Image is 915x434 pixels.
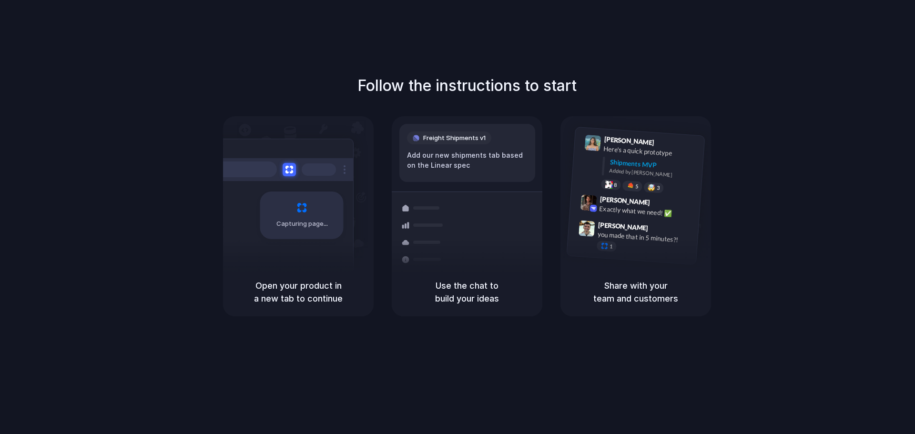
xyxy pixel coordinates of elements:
[599,203,694,220] div: Exactly what we need! ✅
[600,194,650,208] span: [PERSON_NAME]
[609,167,697,181] div: Added by [PERSON_NAME]
[635,184,639,189] span: 5
[276,219,329,229] span: Capturing page
[610,157,698,173] div: Shipments MVP
[572,279,700,305] h5: Share with your team and customers
[603,144,699,160] div: Here's a quick prototype
[651,224,671,235] span: 9:47 AM
[614,182,617,188] span: 8
[653,198,672,210] span: 9:42 AM
[403,279,531,305] h5: Use the chat to build your ideas
[407,150,528,170] div: Add our new shipments tab based on the Linear spec
[648,184,656,191] div: 🤯
[604,134,654,148] span: [PERSON_NAME]
[423,133,486,143] span: Freight Shipments v1
[234,279,362,305] h5: Open your product in a new tab to continue
[657,139,677,150] span: 9:41 AM
[610,244,613,249] span: 1
[357,74,577,97] h1: Follow the instructions to start
[657,185,660,191] span: 3
[598,220,649,233] span: [PERSON_NAME]
[597,229,692,245] div: you made that in 5 minutes?!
